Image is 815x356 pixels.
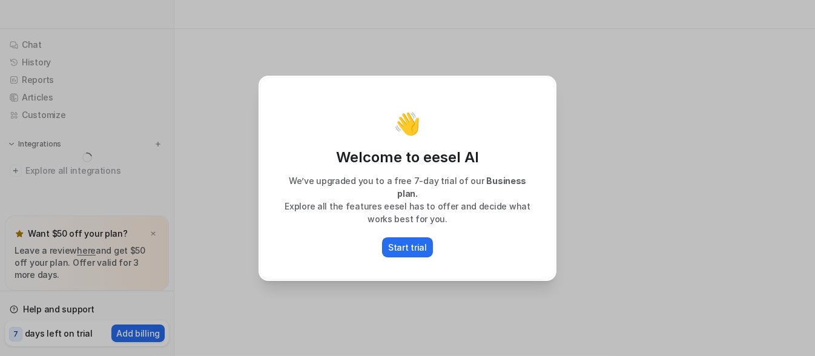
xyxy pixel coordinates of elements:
[394,111,421,136] p: 👋
[272,200,543,225] p: Explore all the features eesel has to offer and decide what works best for you.
[272,148,543,167] p: Welcome to eesel AI
[382,237,433,257] button: Start trial
[388,241,427,254] p: Start trial
[272,174,543,200] p: We’ve upgraded you to a free 7-day trial of our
